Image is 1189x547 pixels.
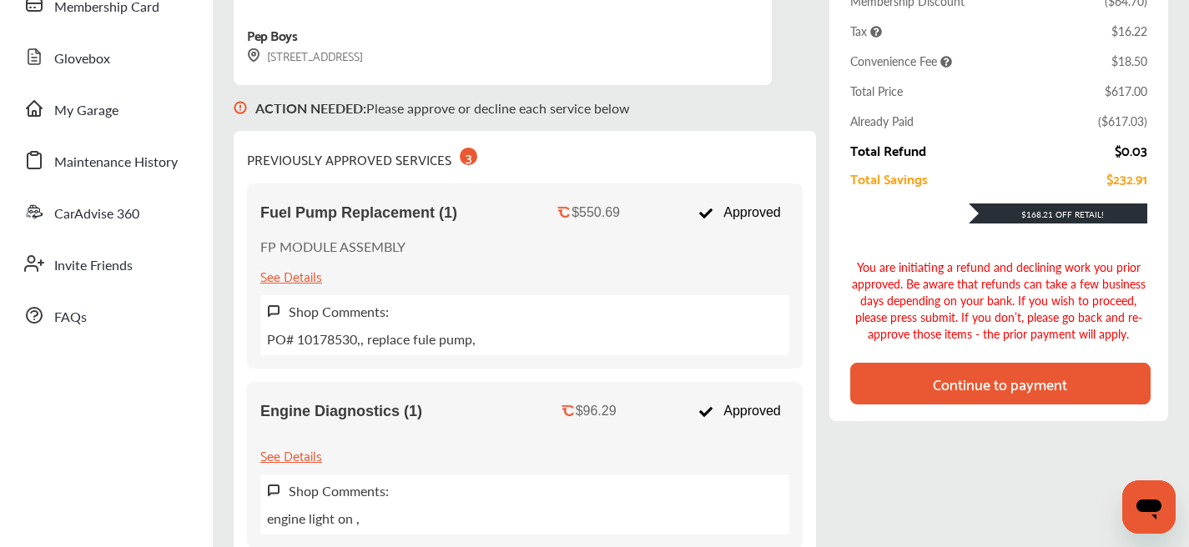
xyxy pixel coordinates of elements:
span: Tax [850,23,882,39]
span: Convenience Fee [850,53,952,69]
div: Total Savings [850,171,928,186]
div: $16.22 [1111,23,1147,39]
div: Approved [689,197,788,228]
img: svg+xml;base64,PHN2ZyB3aWR0aD0iMTYiIGhlaWdodD0iMTciIHZpZXdCb3g9IjAgMCAxNiAxNyIgZmlsbD0ibm9uZSIgeG... [267,484,280,498]
span: FAQs [54,307,87,329]
div: $617.00 [1105,83,1147,99]
a: Invite Friends [15,242,196,285]
div: Continue to payment [933,375,1067,392]
div: PREVIOUSLY APPROVED SERVICES [247,144,477,170]
label: Shop Comments: [289,481,389,500]
div: Total Price [850,83,903,99]
div: See Details [260,264,322,287]
label: Shop Comments: [289,302,389,321]
span: Glovebox [54,48,110,70]
a: My Garage [15,87,196,130]
div: $550.69 [572,205,620,220]
div: Already Paid [850,113,914,129]
a: FAQs [15,294,196,337]
span: Maintenance History [54,152,178,173]
span: Engine Diagnostics (1) [260,403,422,420]
span: Invite Friends [54,255,133,277]
div: $96.29 [576,404,617,419]
div: Total Refund [850,143,926,158]
span: My Garage [54,100,118,122]
div: $232.91 [1106,171,1147,186]
p: engine light on , [267,509,360,528]
a: Maintenance History [15,138,196,182]
div: $18.50 [1111,53,1147,69]
div: ( $617.03 ) [1098,113,1147,129]
p: Please approve or decline each service below [255,98,630,118]
iframe: Button to launch messaging window [1122,480,1176,534]
a: Glovebox [15,35,196,78]
p: PO# 10178530,, replace fule pump, [267,329,476,349]
b: ACTION NEEDED : [255,98,366,118]
div: You are initiating a refund and declining work you prior approved. Be aware that refunds can take... [850,258,1147,342]
img: svg+xml;base64,PHN2ZyB3aWR0aD0iMTYiIGhlaWdodD0iMTciIHZpZXdCb3g9IjAgMCAxNiAxNyIgZmlsbD0ibm9uZSIgeG... [247,48,260,63]
div: $0.03 [1115,143,1147,158]
div: Pep Boys [247,23,297,46]
span: CarAdvise 360 [54,203,139,225]
div: See Details [260,444,322,466]
p: FP MODULE ASSEMBLY [260,237,406,256]
span: Fuel Pump Replacement (1) [260,204,457,222]
a: CarAdvise 360 [15,190,196,233]
img: svg+xml;base64,PHN2ZyB3aWR0aD0iMTYiIGhlaWdodD0iMTciIHZpZXdCb3g9IjAgMCAxNiAxNyIgZmlsbD0ibm9uZSIgeG... [234,85,247,131]
div: $168.21 Off Retail! [969,208,1147,220]
img: svg+xml;base64,PHN2ZyB3aWR0aD0iMTYiIGhlaWdodD0iMTciIHZpZXdCb3g9IjAgMCAxNiAxNyIgZmlsbD0ibm9uZSIgeG... [267,304,280,319]
div: 3 [460,148,477,165]
div: [STREET_ADDRESS] [247,46,363,65]
div: Approved [689,395,788,427]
